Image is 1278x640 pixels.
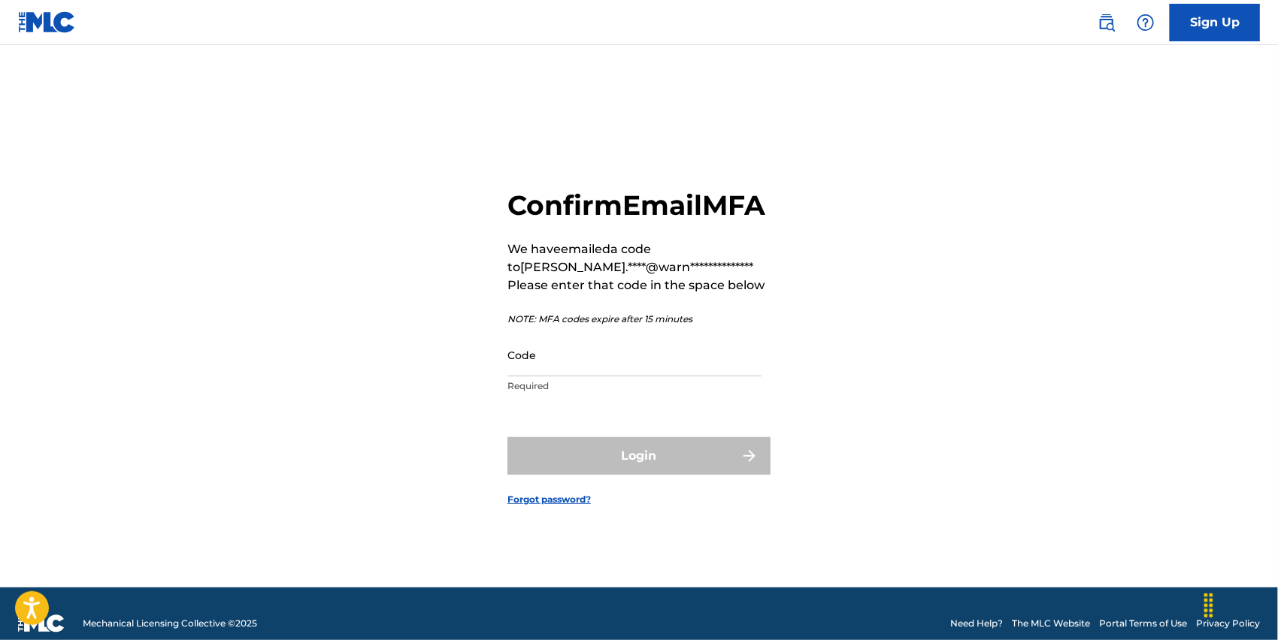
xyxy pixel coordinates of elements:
iframe: Chat Widget [1203,568,1278,640]
a: Portal Terms of Use [1099,617,1187,630]
p: NOTE: MFA codes expire after 15 minutes [507,312,771,326]
p: Please enter that code in the space below [507,276,771,294]
img: MLC Logo [18,11,76,33]
a: Sign Up [1170,4,1260,41]
img: search [1098,14,1116,32]
a: Forgot password? [507,493,591,506]
a: Public Search [1092,8,1122,38]
a: Privacy Policy [1196,617,1260,630]
a: The MLC Website [1012,617,1090,630]
div: Drag [1197,583,1221,628]
img: logo [18,614,65,632]
a: Need Help? [950,617,1003,630]
span: Mechanical Licensing Collective © 2025 [83,617,257,630]
p: Required [507,379,762,393]
h2: Confirm Email MFA [507,189,771,222]
img: help [1137,14,1155,32]
div: Help [1131,8,1161,38]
